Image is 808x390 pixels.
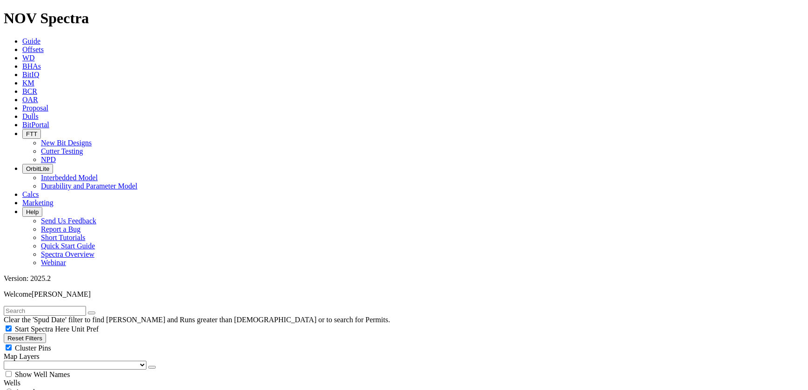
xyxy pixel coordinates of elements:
[41,217,96,225] a: Send Us Feedback
[4,352,40,360] span: Map Layers
[4,274,804,283] div: Version: 2025.2
[41,174,98,182] a: Interbedded Model
[15,344,51,352] span: Cluster Pins
[4,306,86,316] input: Search
[41,139,92,147] a: New Bit Designs
[26,130,37,137] span: FTT
[22,190,39,198] a: Calcs
[22,37,40,45] a: Guide
[22,62,41,70] a: BHAs
[4,290,804,299] p: Welcome
[22,104,48,112] a: Proposal
[41,250,94,258] a: Spectra Overview
[6,325,12,331] input: Start Spectra Here
[32,290,91,298] span: [PERSON_NAME]
[41,156,56,163] a: NPD
[41,234,86,241] a: Short Tutorials
[22,129,41,139] button: FTT
[4,316,390,324] span: Clear the 'Spud Date' filter to find [PERSON_NAME] and Runs greater than [DEMOGRAPHIC_DATA] or to...
[41,242,95,250] a: Quick Start Guide
[4,333,46,343] button: Reset Filters
[41,225,80,233] a: Report a Bug
[71,325,99,333] span: Unit Pref
[22,121,49,129] a: BitPortal
[26,165,49,172] span: OrbitLite
[22,45,44,53] a: Offsets
[22,199,53,207] a: Marketing
[41,182,138,190] a: Durability and Parameter Model
[15,325,69,333] span: Start Spectra Here
[4,10,804,27] h1: NOV Spectra
[4,379,804,387] div: Wells
[22,164,53,174] button: OrbitLite
[26,208,39,215] span: Help
[22,96,38,104] a: OAR
[41,147,83,155] a: Cutter Testing
[22,112,39,120] a: Dulls
[22,79,34,87] a: KM
[41,259,66,266] a: Webinar
[22,71,39,78] a: BitIQ
[22,87,37,95] a: BCR
[22,207,42,217] button: Help
[15,370,70,378] span: Show Well Names
[22,54,35,62] a: WD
